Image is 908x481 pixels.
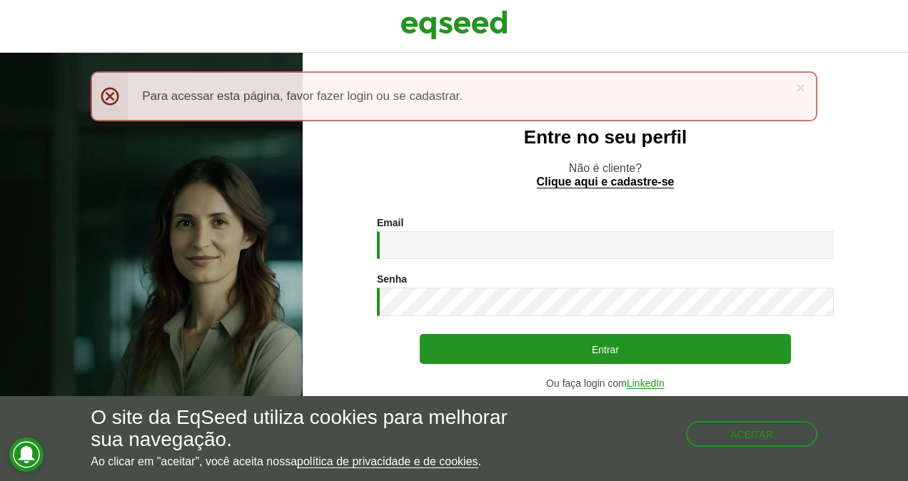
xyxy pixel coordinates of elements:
div: Ou faça login com [377,378,834,389]
a: política de privacidade e de cookies [297,456,478,468]
h2: Entre no seu perfil [331,127,879,148]
label: Senha [377,274,407,284]
label: Email [377,218,403,228]
a: × [797,80,805,95]
img: EqSeed Logo [400,7,508,43]
a: LinkedIn [627,378,665,389]
h5: O site da EqSeed utiliza cookies para melhorar sua navegação. [91,407,527,451]
div: Para acessar esta página, favor fazer login ou se cadastrar. [91,71,817,121]
p: Ao clicar em "aceitar", você aceita nossa . [91,455,527,468]
a: Clique aqui e cadastre-se [537,176,675,188]
button: Aceitar [686,421,817,447]
button: Entrar [420,334,791,364]
p: Não é cliente? [331,161,879,188]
